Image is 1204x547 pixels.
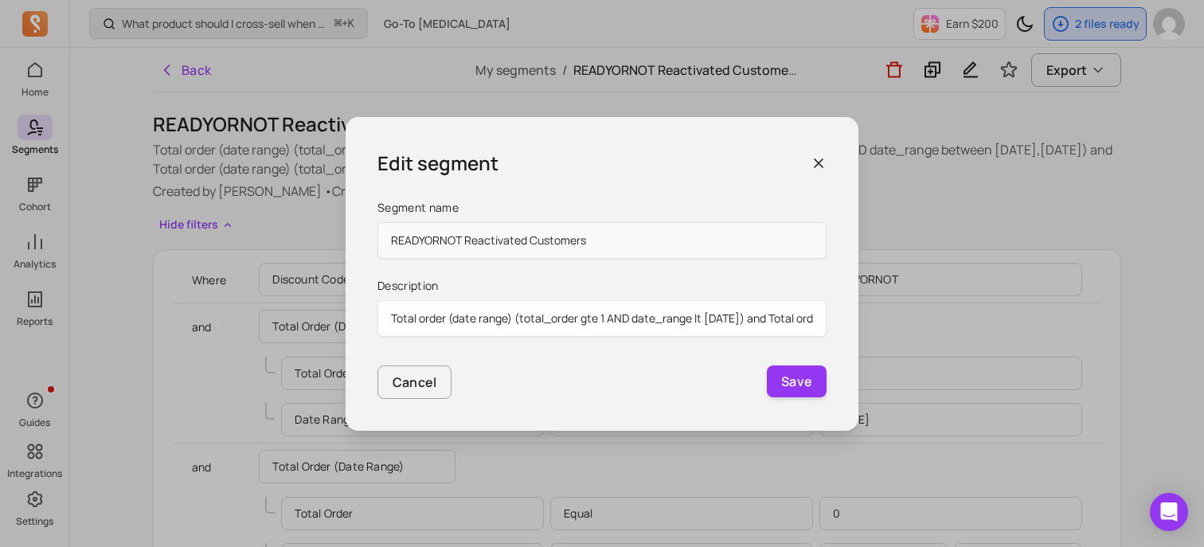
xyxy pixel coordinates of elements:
[377,365,451,399] button: Cancel
[767,365,827,397] button: Save
[377,222,827,259] input: Segment name
[377,300,827,337] input: Description
[377,278,827,294] label: Description
[377,149,498,178] h3: Edit segment
[393,373,436,392] p: Cancel
[377,200,827,216] label: Segment name
[1150,493,1188,531] div: Open Intercom Messenger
